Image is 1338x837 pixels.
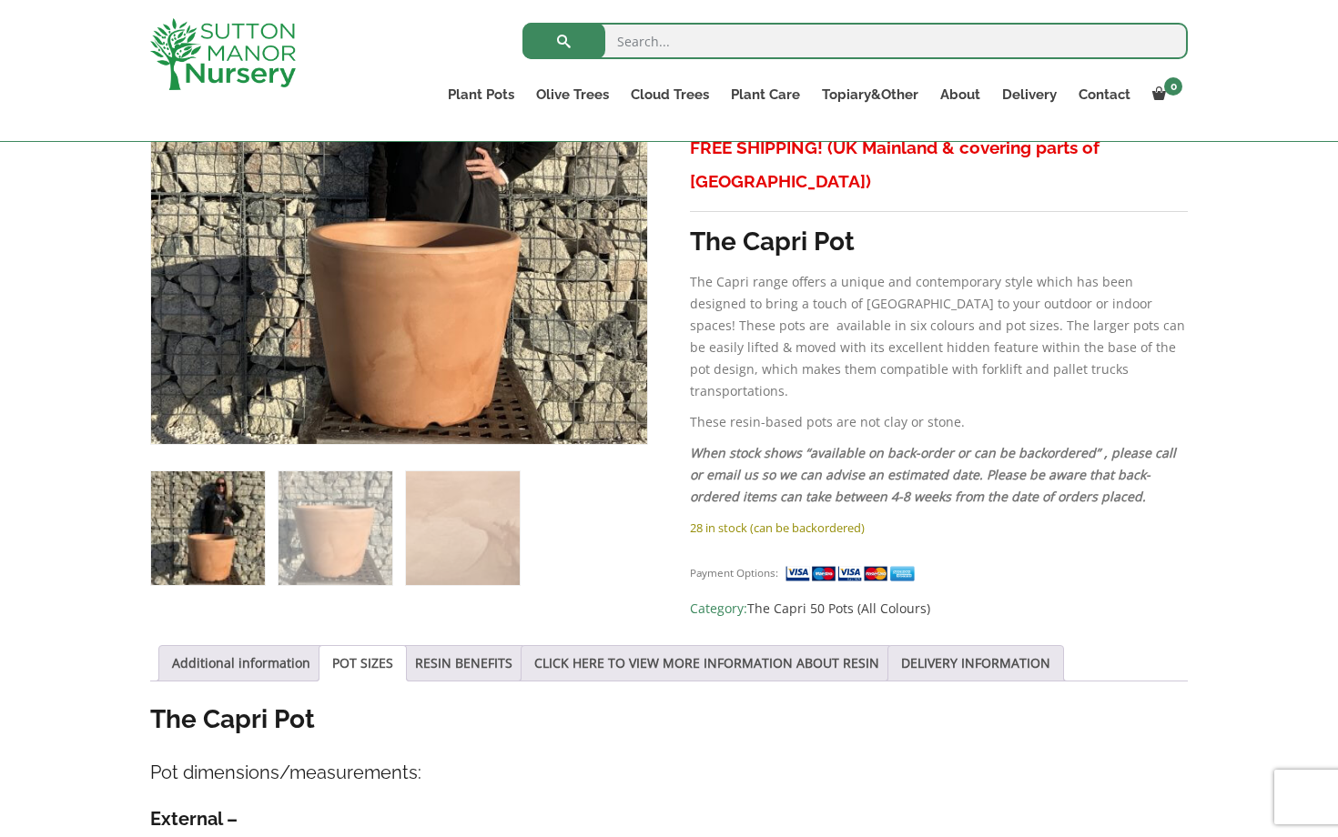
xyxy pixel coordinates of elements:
a: Topiary&Other [811,82,929,107]
small: Payment Options: [690,566,778,580]
span: 0 [1164,77,1182,96]
a: Additional information [172,646,310,681]
img: The Capri Pot 50 Colour Terracotta - Image 3 [406,471,520,585]
a: Delivery [991,82,1068,107]
h4: Pot dimensions/measurements: [150,759,1188,787]
img: The Capri Pot 50 Colour Terracotta [151,471,265,585]
a: POT SIZES [332,646,393,681]
p: 28 in stock (can be backordered) [690,517,1188,539]
a: Plant Care [720,82,811,107]
img: logo [150,18,296,90]
a: DELIVERY INFORMATION [901,646,1050,681]
span: Category: [690,598,1188,620]
strong: External – [150,808,238,830]
a: Olive Trees [525,82,620,107]
a: Cloud Trees [620,82,720,107]
p: These resin-based pots are not clay or stone. [690,411,1188,433]
a: CLICK HERE TO VIEW MORE INFORMATION ABOUT RESIN [534,646,879,681]
h3: FREE SHIPPING! (UK Mainland & covering parts of [GEOGRAPHIC_DATA]) [690,131,1188,198]
a: 0 [1141,82,1188,107]
strong: The Capri Pot [690,227,855,257]
a: Contact [1068,82,1141,107]
a: Plant Pots [437,82,525,107]
a: RESIN BENEFITS [415,646,512,681]
a: About [929,82,991,107]
a: The Capri 50 Pots (All Colours) [747,600,930,617]
p: The Capri range offers a unique and contemporary style which has been designed to bring a touch o... [690,271,1188,402]
input: Search... [522,23,1188,59]
img: The Capri Pot 50 Colour Terracotta - Image 2 [279,471,392,585]
img: payment supported [785,564,921,583]
strong: The Capri Pot [150,704,315,734]
em: When stock shows “available on back-order or can be backordered” , please call or email us so we ... [690,444,1176,505]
